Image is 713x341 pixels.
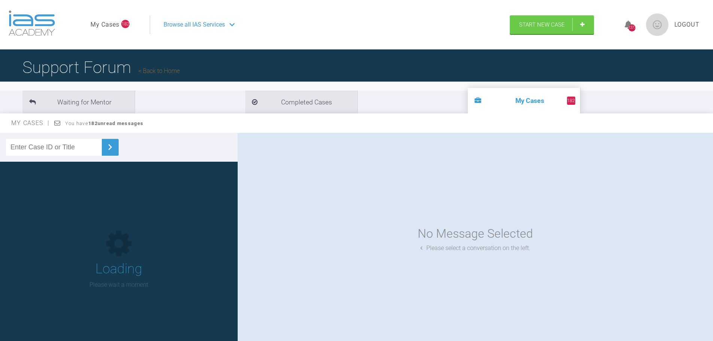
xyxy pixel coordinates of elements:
[245,91,357,113] li: Completed Cases
[519,21,565,28] span: Start New Case
[22,91,135,113] li: Waiting for Mentor
[628,24,636,31] div: 1377
[674,20,700,30] a: Logout
[65,121,143,126] span: You have
[121,20,130,28] span: 182
[88,121,143,126] strong: 182 unread messages
[11,119,50,127] span: My Cases
[646,13,668,36] img: profile.png
[89,280,148,290] p: Please wait a moment
[468,88,580,113] li: My Cases
[104,141,116,153] img: chevronRight.28bd32b0.svg
[95,258,142,280] h1: Loading
[567,97,575,105] span: 182
[138,67,180,74] a: Back to Home
[164,20,225,30] span: Browse all IAS Services
[510,15,594,34] a: Start New Case
[6,139,102,156] input: Enter Case ID or Title
[418,224,533,243] div: No Message Selected
[9,10,55,36] img: logo-light.3e3ef733.png
[420,243,530,253] div: Please select a conversation on the left.
[91,20,119,30] a: My Cases
[22,54,180,80] h1: Support Forum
